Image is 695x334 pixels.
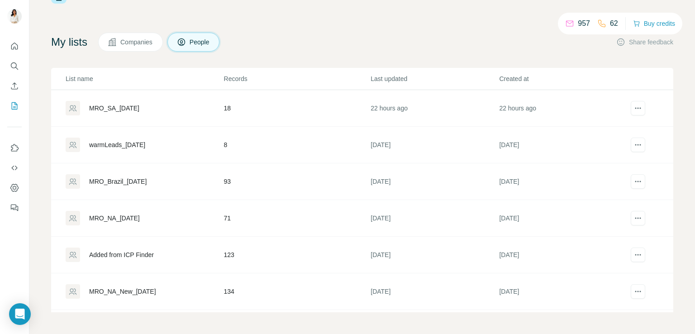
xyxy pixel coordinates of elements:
[370,237,499,273] td: [DATE]
[370,127,499,163] td: [DATE]
[224,163,371,200] td: 93
[631,211,645,225] button: actions
[370,90,499,127] td: 22 hours ago
[66,74,223,83] p: List name
[89,287,156,296] div: MRO_NA_New_[DATE]
[7,200,22,216] button: Feedback
[7,140,22,156] button: Use Surfe on LinkedIn
[499,200,627,237] td: [DATE]
[499,74,627,83] p: Created at
[51,35,87,49] h4: My lists
[616,38,673,47] button: Share feedback
[120,38,153,47] span: Companies
[224,237,371,273] td: 123
[7,38,22,54] button: Quick start
[370,163,499,200] td: [DATE]
[89,214,140,223] div: MRO_NA_[DATE]
[370,200,499,237] td: [DATE]
[631,284,645,299] button: actions
[499,90,627,127] td: 22 hours ago
[370,273,499,310] td: [DATE]
[631,138,645,152] button: actions
[631,101,645,115] button: actions
[89,177,147,186] div: MRO_Brazil_[DATE]
[224,200,371,237] td: 71
[7,78,22,94] button: Enrich CSV
[224,74,370,83] p: Records
[7,160,22,176] button: Use Surfe API
[7,98,22,114] button: My lists
[610,18,618,29] p: 62
[499,127,627,163] td: [DATE]
[631,174,645,189] button: actions
[224,90,371,127] td: 18
[9,303,31,325] div: Open Intercom Messenger
[578,18,590,29] p: 957
[499,163,627,200] td: [DATE]
[371,74,498,83] p: Last updated
[89,104,139,113] div: MRO_SA_[DATE]
[190,38,210,47] span: People
[499,237,627,273] td: [DATE]
[89,250,154,259] div: Added from ICP Finder
[631,248,645,262] button: actions
[89,140,145,149] div: warmLeads_[DATE]
[7,180,22,196] button: Dashboard
[633,17,675,30] button: Buy credits
[7,58,22,74] button: Search
[499,273,627,310] td: [DATE]
[7,9,22,24] img: Avatar
[224,127,371,163] td: 8
[224,273,371,310] td: 134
